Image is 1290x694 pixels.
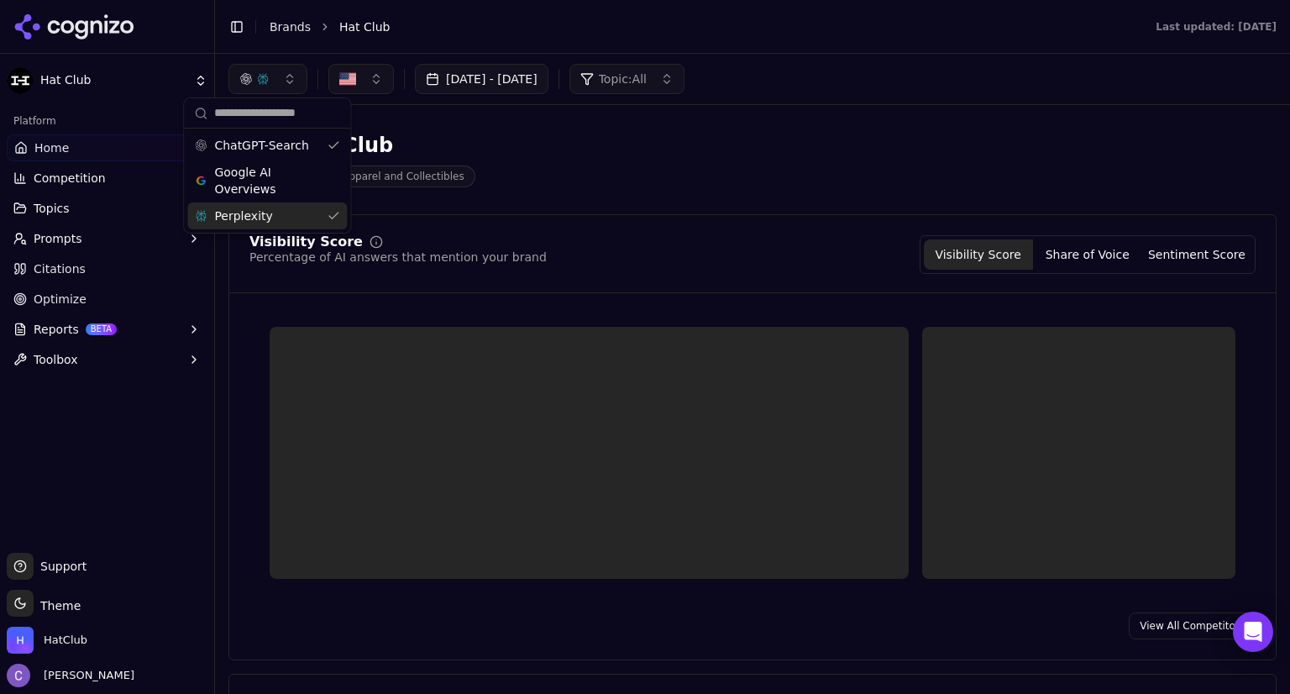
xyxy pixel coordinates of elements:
[7,225,207,252] button: Prompts
[37,668,134,683] span: [PERSON_NAME]
[86,323,117,335] span: BETA
[296,166,475,187] span: Sports Apparel and Collectibles
[270,20,311,34] a: Brands
[7,664,134,687] button: Open user button
[34,260,86,277] span: Citations
[7,108,207,134] div: Platform
[296,132,475,159] div: Hat Club
[34,291,87,308] span: Optimize
[7,134,207,161] a: Home
[34,170,106,187] span: Competition
[34,351,78,368] span: Toolbox
[34,321,79,338] span: Reports
[1129,613,1256,639] a: View All Competitors
[34,200,70,217] span: Topics
[214,137,308,154] span: ChatGPT-Search
[1156,20,1277,34] div: Last updated: [DATE]
[1033,239,1142,270] button: Share of Voice
[599,71,647,87] span: Topic: All
[7,165,207,192] button: Competition
[34,558,87,575] span: Support
[40,73,187,88] span: Hat Club
[214,164,320,197] span: Google AI Overviews
[34,599,81,613] span: Theme
[249,249,547,266] div: Percentage of AI answers that mention your brand
[44,633,87,648] span: HatClub
[270,18,1122,35] nav: breadcrumb
[1142,239,1251,270] button: Sentiment Score
[924,239,1033,270] button: Visibility Score
[7,627,87,654] button: Open organization switcher
[339,18,390,35] span: Hat Club
[415,64,548,94] button: [DATE] - [DATE]
[249,235,363,249] div: Visibility Score
[184,129,350,233] div: Suggestions
[7,627,34,654] img: HatClub
[1233,612,1273,652] div: Open Intercom Messenger
[7,255,207,282] a: Citations
[34,230,82,247] span: Prompts
[7,195,207,222] button: Topics
[34,139,69,156] span: Home
[214,208,272,224] span: Perplexity
[7,664,30,687] img: Chris Hayes
[7,316,207,343] button: ReportsBETA
[7,67,34,94] img: Hat Club
[7,346,207,373] button: Toolbox
[339,71,356,87] img: United States
[7,286,207,313] a: Optimize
